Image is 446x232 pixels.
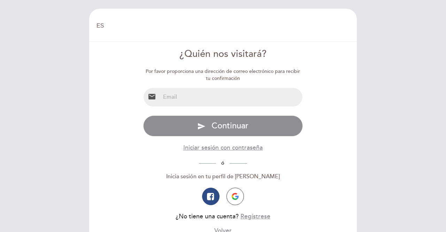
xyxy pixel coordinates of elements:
span: ¿No tiene una cuenta? [176,213,239,220]
i: send [197,122,206,130]
div: Inicia sesión en tu perfil de [PERSON_NAME] [143,173,303,181]
span: Continuar [212,121,248,131]
div: Por favor proporciona una dirección de correo electrónico para recibir tu confirmación [143,68,303,82]
button: Regístrese [240,212,270,221]
i: email [148,92,156,101]
input: Email [160,88,303,106]
span: ó [216,160,230,166]
div: ¿Quién nos visitará? [143,47,303,61]
button: send Continuar [143,115,303,136]
button: Iniciar sesión con contraseña [183,143,263,152]
img: icon-google.png [232,193,239,200]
